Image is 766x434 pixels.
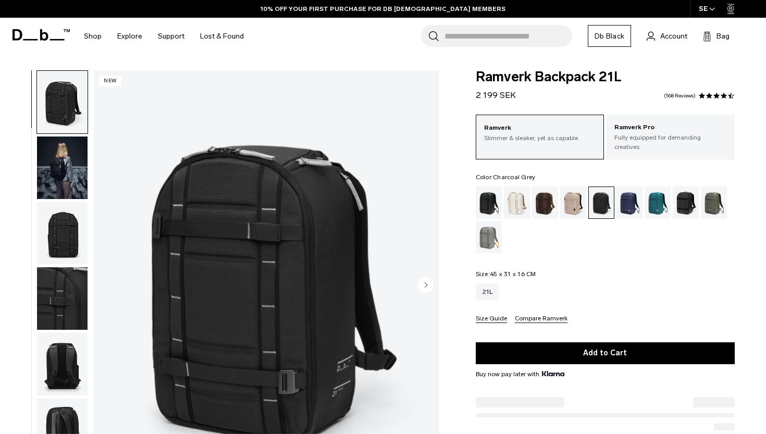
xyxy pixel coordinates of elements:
[607,115,735,159] a: Ramverk Pro Fully equipped for demanding creatives.
[703,30,730,42] button: Bag
[84,18,102,55] a: Shop
[418,277,434,294] button: Next slide
[716,31,730,42] span: Bag
[37,267,88,330] img: Ramverk Backpack 21L Charcoal Grey
[476,90,516,100] span: 2 199 SEK
[476,283,500,300] a: 21L
[36,70,88,134] button: Ramverk Backpack 21L Charcoal Grey
[76,18,252,55] nav: Main Navigation
[614,122,727,133] p: Ramverk Pro
[701,187,727,219] a: Moss Green
[484,133,596,143] p: Slimmer & sleaker, yet as capable.
[532,187,558,219] a: Espresso
[476,187,502,219] a: Black Out
[660,31,687,42] span: Account
[664,93,696,98] a: 568 reviews
[476,271,536,277] legend: Size:
[36,332,88,396] button: Ramverk Backpack 21L Charcoal Grey
[614,133,727,152] p: Fully equipped for demanding creatives.
[493,173,535,181] span: Charcoal Grey
[504,187,530,219] a: Oatmilk
[476,70,735,84] span: Ramverk Backpack 21L
[616,187,643,219] a: Blue Hour
[37,202,88,265] img: Ramverk Backpack 21L Charcoal Grey
[36,202,88,265] button: Ramverk Backpack 21L Charcoal Grey
[476,315,507,323] button: Size Guide
[261,4,505,14] a: 10% OFF YOUR FIRST PURCHASE FOR DB [DEMOGRAPHIC_DATA] MEMBERS
[490,270,536,278] span: 45 x 31 x 16 CM
[515,315,567,323] button: Compare Ramverk
[37,333,88,395] img: Ramverk Backpack 21L Charcoal Grey
[588,187,614,219] a: Charcoal Grey
[37,137,88,199] img: Ramverk Backpack 21L Charcoal Grey
[673,187,699,219] a: Reflective Black
[484,123,596,133] p: Ramverk
[158,18,184,55] a: Support
[200,18,244,55] a: Lost & Found
[37,71,88,133] img: Ramverk Backpack 21L Charcoal Grey
[99,76,121,86] p: New
[36,136,88,200] button: Ramverk Backpack 21L Charcoal Grey
[117,18,142,55] a: Explore
[645,187,671,219] a: Midnight Teal
[560,187,586,219] a: Fogbow Beige
[647,30,687,42] a: Account
[476,174,536,180] legend: Color:
[476,342,735,364] button: Add to Cart
[588,25,631,47] a: Db Black
[476,369,564,379] span: Buy now pay later with
[476,221,502,253] a: Sand Grey
[542,371,564,376] img: {"height" => 20, "alt" => "Klarna"}
[36,267,88,330] button: Ramverk Backpack 21L Charcoal Grey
